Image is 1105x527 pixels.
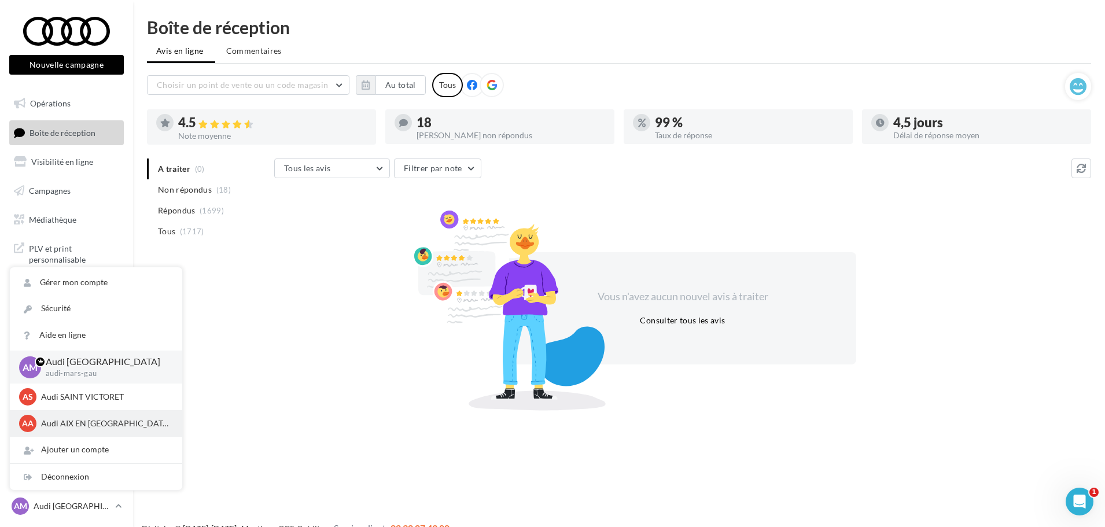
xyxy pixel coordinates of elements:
button: Choisir un point de vente ou un code magasin [147,75,349,95]
span: Commentaires [226,46,282,56]
a: Sécurité [10,296,182,322]
a: AM Audi [GEOGRAPHIC_DATA] [9,495,124,517]
div: 18 [417,116,605,129]
div: Boîte de réception [147,19,1091,36]
span: Boîte de réception [30,127,95,137]
button: Au total [375,75,426,95]
span: (18) [216,185,231,194]
span: AM [23,360,38,374]
span: (1717) [180,227,204,236]
button: Au total [356,75,426,95]
button: Filtrer par note [394,159,481,178]
div: Tous [432,73,463,97]
a: Gérer mon compte [10,270,182,296]
span: AS [23,391,33,403]
span: Médiathèque [29,214,76,224]
span: Répondus [158,205,196,216]
div: Délai de réponse moyen [893,131,1082,139]
span: Tous [158,226,175,237]
div: [PERSON_NAME] non répondus [417,131,605,139]
div: 99 % [655,116,844,129]
div: Ajouter un compte [10,437,182,463]
div: Déconnexion [10,464,182,490]
button: Consulter tous les avis [635,314,730,327]
span: (1699) [200,206,224,215]
a: PLV et print personnalisable [7,236,126,270]
div: Note moyenne [178,132,367,140]
a: Aide en ligne [10,322,182,348]
iframe: Intercom live chat [1066,488,1093,515]
span: AM [14,500,27,512]
a: Visibilité en ligne [7,150,126,174]
p: Audi [GEOGRAPHIC_DATA] [34,500,110,512]
a: Médiathèque [7,208,126,232]
p: Audi [GEOGRAPHIC_DATA] [46,355,164,368]
a: Boîte de réception [7,120,126,145]
div: 4,5 jours [893,116,1082,129]
p: Audi AIX EN [GEOGRAPHIC_DATA] [41,418,168,429]
span: Opérations [30,98,71,108]
span: 1 [1089,488,1099,497]
span: Choisir un point de vente ou un code magasin [157,80,328,90]
a: Opérations [7,91,126,116]
button: Tous les avis [274,159,390,178]
button: Nouvelle campagne [9,55,124,75]
div: 4.5 [178,116,367,130]
p: Audi SAINT VICTORET [41,391,168,403]
span: AA [22,418,34,429]
a: Campagnes [7,179,126,203]
span: Visibilité en ligne [31,157,93,167]
span: Non répondus [158,184,212,196]
span: Tous les avis [284,163,331,173]
p: audi-mars-gau [46,368,164,379]
span: Campagnes [29,186,71,196]
span: PLV et print personnalisable [29,241,119,266]
div: Taux de réponse [655,131,844,139]
div: Vous n'avez aucun nouvel avis à traiter [583,289,782,304]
